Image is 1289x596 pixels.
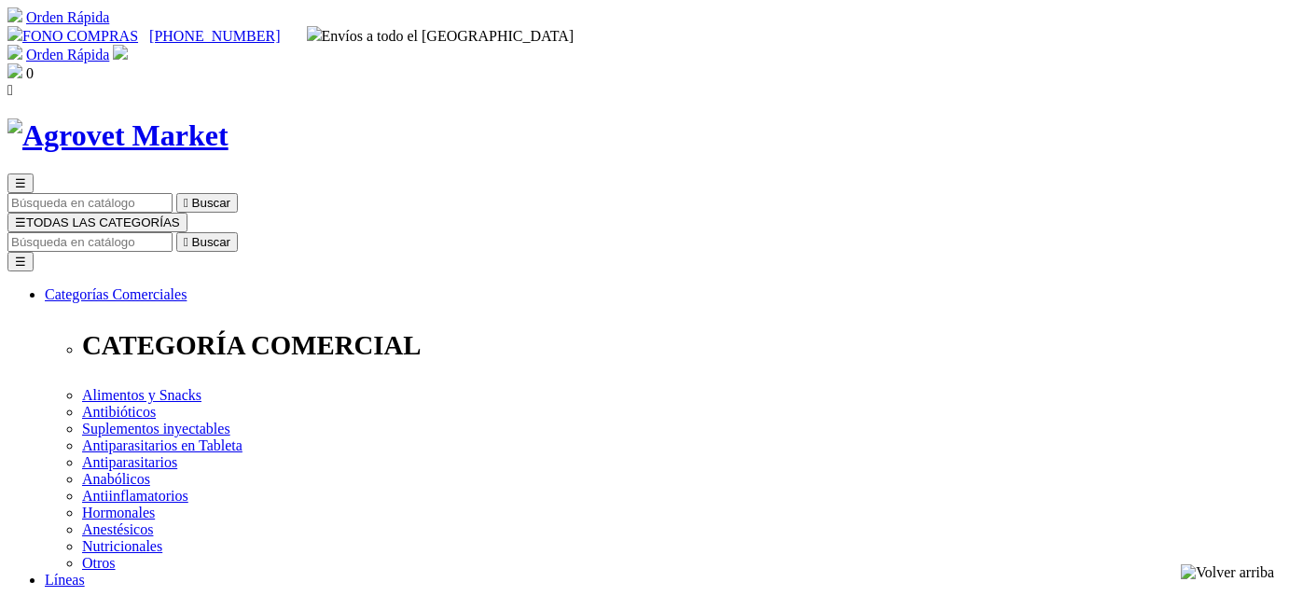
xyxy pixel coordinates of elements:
a: Hormonales [82,505,155,520]
a: [PHONE_NUMBER] [149,28,280,44]
span: Envíos a todo el [GEOGRAPHIC_DATA] [307,28,575,44]
span: Buscar [192,196,230,210]
img: shopping-cart.svg [7,45,22,60]
a: Antibióticos [82,404,156,420]
span: ☰ [15,215,26,229]
a: Acceda a su cuenta de cliente [113,47,128,62]
i:  [184,196,188,210]
span: 0 [26,65,34,81]
i:  [184,235,188,249]
a: Antiparasitarios [82,454,177,470]
a: FONO COMPRAS [7,28,138,44]
p: CATEGORÍA COMERCIAL [82,330,1282,361]
button: ☰ [7,173,34,193]
a: Orden Rápida [26,9,109,25]
a: Líneas [45,572,85,588]
a: Categorías Comerciales [45,286,187,302]
img: phone.svg [7,26,22,41]
span: Buscar [192,235,230,249]
img: user.svg [113,45,128,60]
a: Nutricionales [82,538,162,554]
span: ☰ [15,176,26,190]
a: Suplementos inyectables [82,421,230,437]
img: shopping-cart.svg [7,7,22,22]
input: Buscar [7,193,173,213]
img: Agrovet Market [7,118,229,153]
button:  Buscar [176,193,238,213]
button:  Buscar [176,232,238,252]
a: Antiparasitarios en Tableta [82,437,243,453]
img: shopping-bag.svg [7,63,22,78]
img: Volver arriba [1181,564,1274,581]
a: Alimentos y Snacks [82,387,201,403]
a: Anabólicos [82,471,150,487]
a: Antiinflamatorios [82,488,188,504]
a: Orden Rápida [26,47,109,62]
img: delivery-truck.svg [307,26,322,41]
input: Buscar [7,232,173,252]
button: ☰ [7,252,34,271]
i:  [7,82,13,98]
a: Otros [82,555,116,571]
button: ☰TODAS LAS CATEGORÍAS [7,213,187,232]
a: Anestésicos [82,521,153,537]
